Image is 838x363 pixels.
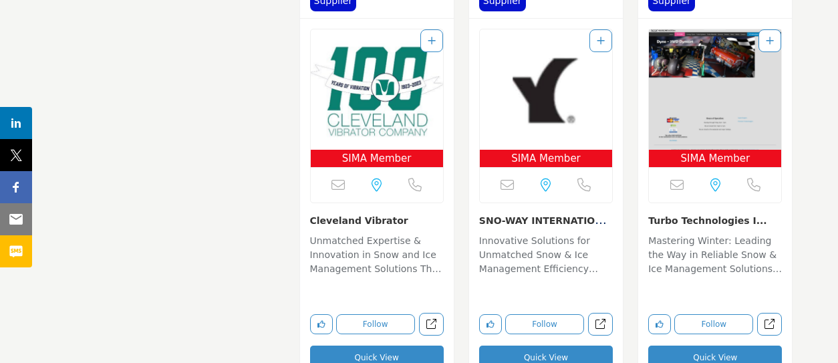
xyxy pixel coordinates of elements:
span: SIMA Member [652,151,779,166]
p: Mastering Winter: Leading the Way in Reliable Snow & Ice Management Solutions Specializing in sno... [648,234,782,279]
span: SIMA Member [482,151,609,166]
button: Like listing [648,314,671,334]
button: Follow [336,314,415,334]
button: Like listing [310,314,333,334]
a: Open Listing in new tab [311,29,443,168]
a: Open Listing in new tab [649,29,781,168]
a: Turbo Technologies I... [648,215,767,226]
a: Add To List [597,35,605,46]
h3: Cleveland Vibrator [310,213,444,227]
span: SIMA Member [313,151,440,166]
button: Follow [674,314,753,334]
a: Add To List [428,35,436,46]
a: Mastering Winter: Leading the Way in Reliable Snow & Ice Management Solutions Specializing in sno... [648,231,782,279]
p: Unmatched Expertise & Innovation in Snow and Ice Management Solutions This company is a leader in... [310,234,444,279]
p: Innovative Solutions for Unmatched Snow & Ice Management Efficiency Operating within the snow and... [479,234,613,279]
a: Open Listing in new tab [480,29,612,168]
a: Cleveland Vibrator [310,215,408,226]
img: SNO-WAY INTERNATIONAL INC [480,29,612,150]
a: Innovative Solutions for Unmatched Snow & Ice Management Efficiency Operating within the snow and... [479,231,613,279]
a: Open turbo-technologies-inc in new tab [757,313,782,336]
img: Turbo Technologies Inc [649,29,781,150]
img: Cleveland Vibrator [311,29,443,150]
button: Follow [505,314,584,334]
a: Unmatched Expertise & Innovation in Snow and Ice Management Solutions This company is a leader in... [310,231,444,279]
h3: SNO-WAY INTERNATIONAL INC [479,213,613,227]
a: Add To List [766,35,774,46]
button: Like listing [479,314,502,334]
h3: Turbo Technologies Inc [648,213,782,227]
a: Open cleveland-vibrator-co in new tab [419,313,444,336]
a: Open snoway-international-inc in new tab [588,313,613,336]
